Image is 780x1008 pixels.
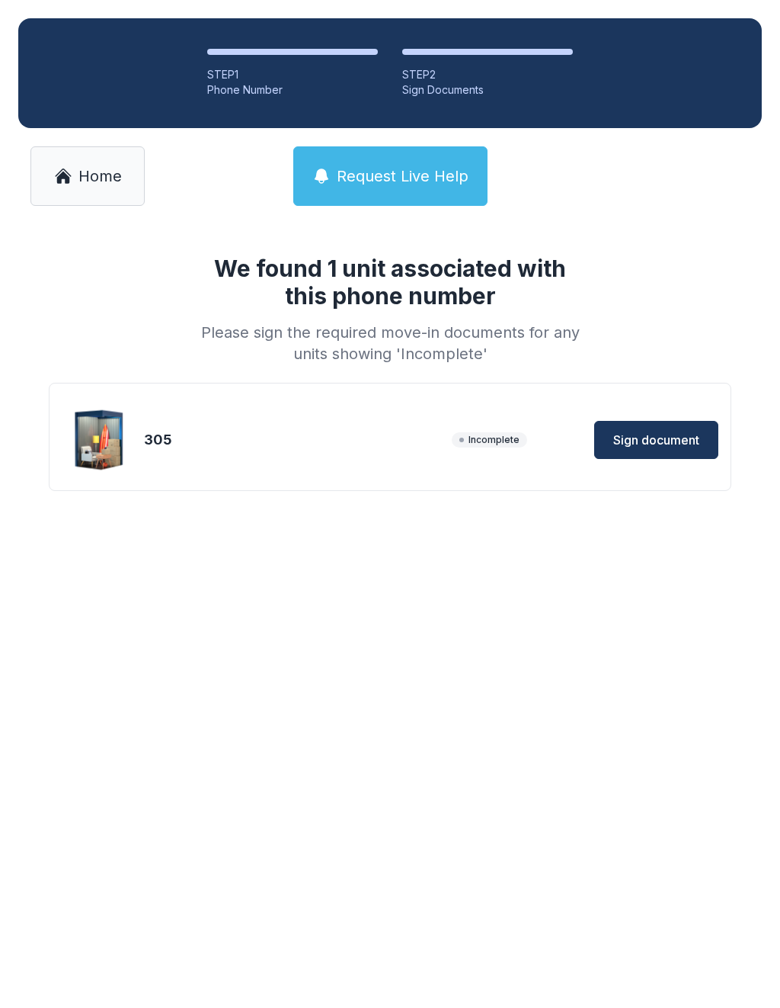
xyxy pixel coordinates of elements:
[207,82,378,98] div: Phone Number
[207,67,378,82] div: STEP 1
[402,67,573,82] div: STEP 2
[195,255,585,310] h1: We found 1 unit associated with this phone number
[195,322,585,364] div: Please sign the required move-in documents for any units showing 'Incomplete'
[78,165,122,187] span: Home
[402,82,573,98] div: Sign Documents
[613,431,699,449] span: Sign document
[337,165,468,187] span: Request Live Help
[144,429,446,451] div: 305
[452,432,527,448] span: Incomplete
